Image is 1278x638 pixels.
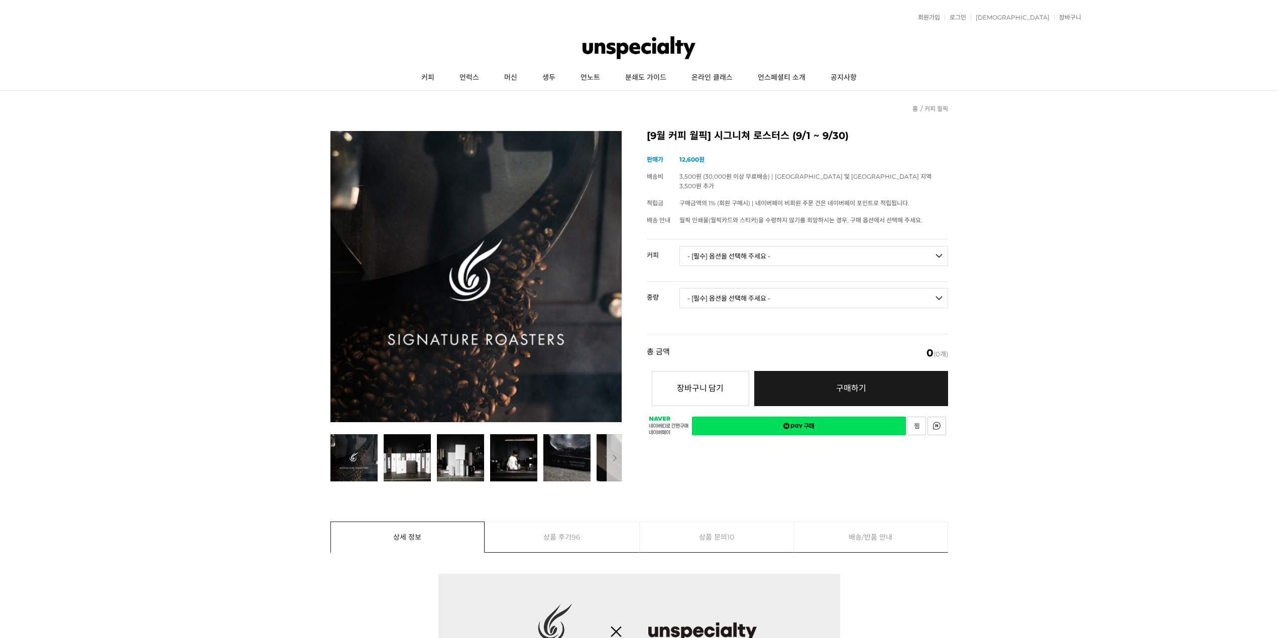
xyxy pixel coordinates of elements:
a: 언럭스 [447,65,492,90]
a: 새창 [907,417,926,435]
th: 중량 [647,282,679,305]
a: 배송/반품 안내 [794,522,948,552]
a: 장바구니 [1054,15,1081,21]
span: 월픽 인쇄물(월픽카드와 스티커)을 수령하지 않기를 희망하시는 경우, 구매 옵션에서 선택해 주세요. [679,216,922,224]
em: 0 [926,347,934,359]
span: 구매하기 [836,384,866,393]
a: 홈 [912,105,918,112]
a: 생두 [530,65,568,90]
a: 언노트 [568,65,613,90]
span: 96 [571,522,580,552]
button: 장바구니 담기 [652,371,749,406]
a: 상품 후기96 [485,522,639,552]
span: 10 [727,522,734,552]
button: 다음 [607,434,622,481]
a: 상품 문의10 [640,522,794,552]
h2: [9월 커피 월픽] 시그니쳐 로스터스 (9/1 ~ 9/30) [647,131,948,141]
a: 로그인 [945,15,966,21]
a: 상세 정보 [331,522,485,552]
span: (0개) [926,348,948,358]
a: 머신 [492,65,530,90]
span: 적립금 [647,199,663,207]
strong: 총 금액 [647,348,670,358]
span: 배송 안내 [647,216,670,224]
th: 커피 [647,239,679,263]
img: [9월 커피 월픽] 시그니쳐 로스터스 (9/1 ~ 9/30) [330,131,622,422]
a: 커피 월픽 [924,105,948,112]
a: 언스페셜티 소개 [745,65,818,90]
img: 언스페셜티 몰 [583,33,695,63]
a: 새창 [927,417,946,435]
a: 회원가입 [913,15,940,21]
span: 구매금액의 1% (회원 구매시) | 네이버페이 비회원 주문 건은 네이버페이 포인트로 적립됩니다. [679,199,909,207]
a: 구매하기 [754,371,948,406]
a: 공지사항 [818,65,869,90]
a: 온라인 클래스 [679,65,745,90]
span: 배송비 [647,173,663,180]
a: 분쇄도 가이드 [613,65,679,90]
a: 커피 [409,65,447,90]
a: [DEMOGRAPHIC_DATA] [971,15,1050,21]
span: 3,500원 (30,000원 이상 무료배송) | [GEOGRAPHIC_DATA] 및 [GEOGRAPHIC_DATA] 지역 3,500원 추가 [679,173,932,190]
strong: 12,600원 [679,156,705,163]
span: 판매가 [647,156,663,163]
a: 새창 [692,417,906,435]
